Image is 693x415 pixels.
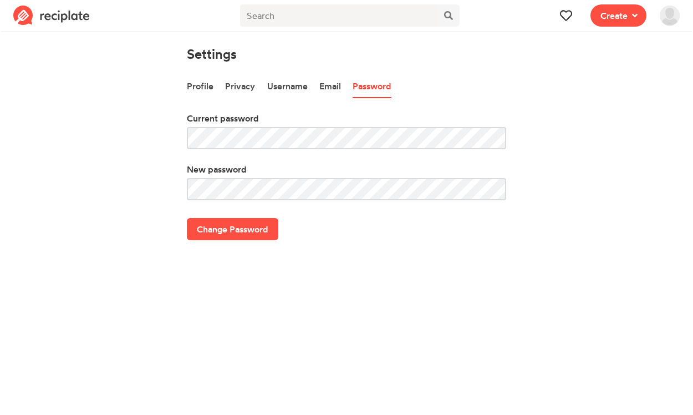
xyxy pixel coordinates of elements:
a: Email [319,75,341,98]
label: Current password [187,112,506,125]
a: Password [353,75,391,98]
button: Change Password [187,218,278,240]
img: User's avatar [660,6,680,26]
input: Search [240,4,438,27]
h4: Settings [187,47,506,62]
a: Profile [187,75,213,98]
span: Create [600,9,628,22]
img: Reciplate [13,6,90,26]
a: Username [267,75,308,98]
button: Create [590,4,646,27]
label: New password [187,163,506,176]
a: Privacy [225,75,255,98]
